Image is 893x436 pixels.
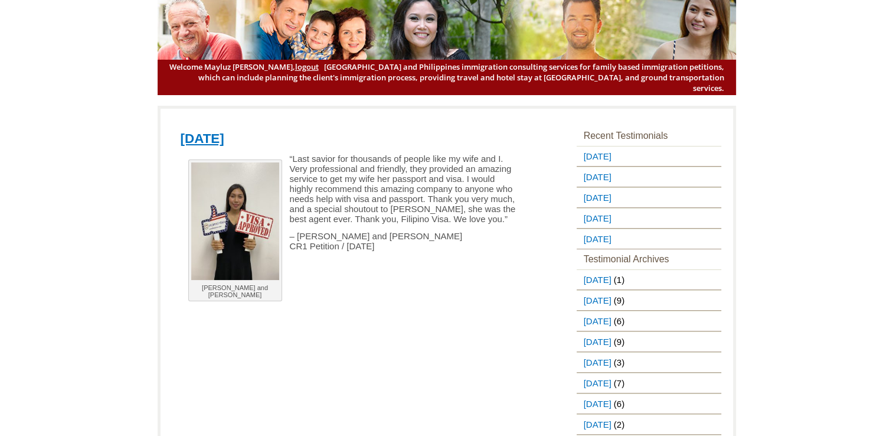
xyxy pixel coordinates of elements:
[169,61,724,93] span: [GEOGRAPHIC_DATA] and Philippines immigration consulting services for family based immigration pe...
[577,167,614,187] a: [DATE]
[577,414,721,435] li: (2)
[191,284,279,298] p: [PERSON_NAME] and [PERSON_NAME]
[169,61,319,72] span: Welcome Mayluz [PERSON_NAME],
[577,394,614,414] a: [DATE]
[290,231,463,251] span: – [PERSON_NAME] and [PERSON_NAME] CR1 Petition / [DATE]
[577,126,721,146] h3: Recent Testimonials
[577,209,614,228] a: [DATE]
[577,188,614,207] a: [DATE]
[577,332,614,352] a: [DATE]
[577,229,614,249] a: [DATE]
[577,331,721,352] li: (9)
[577,352,721,373] li: (3)
[181,131,224,146] a: [DATE]
[577,373,721,393] li: (7)
[577,147,614,166] a: [DATE]
[577,270,614,289] a: [DATE]
[577,393,721,414] li: (6)
[181,154,519,224] p: “Last savior for thousands of people like my wife and I. Very professional and friendly, they pro...
[191,162,279,280] img: John and Irene
[577,353,614,372] a: [DATE]
[577,373,614,393] a: [DATE]
[577,249,721,269] h3: Testimonial Archives
[577,311,614,331] a: [DATE]
[577,291,614,310] a: [DATE]
[577,269,721,290] li: (1)
[295,61,319,72] a: logout
[577,311,721,331] li: (6)
[577,290,721,311] li: (9)
[577,415,614,434] a: [DATE]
